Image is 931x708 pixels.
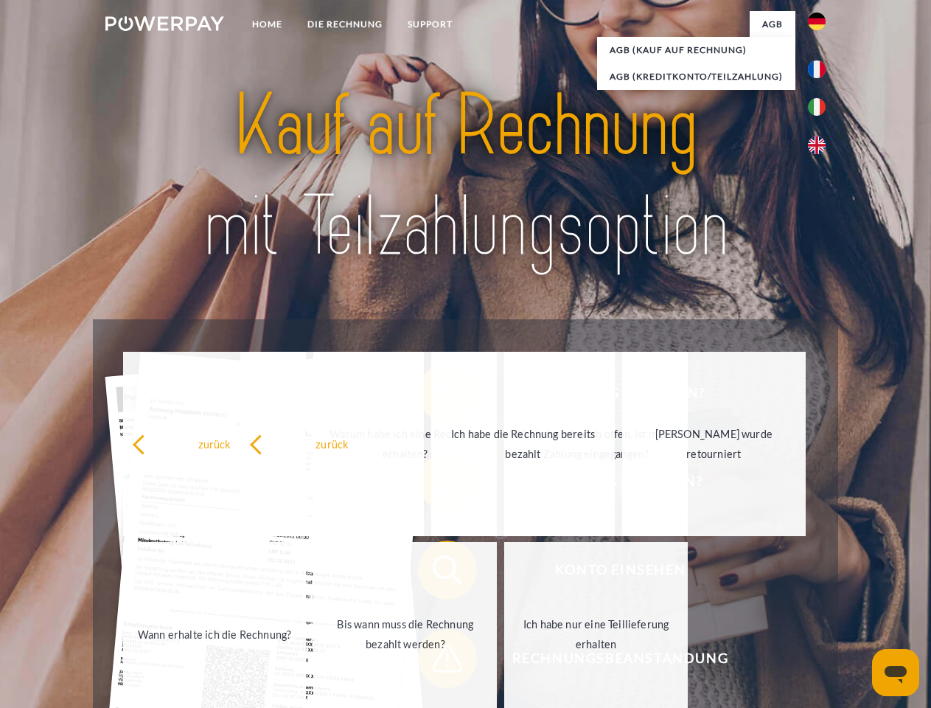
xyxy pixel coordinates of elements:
[440,424,606,464] div: Ich habe die Rechnung bereits bezahlt
[105,16,224,31] img: logo-powerpay-white.svg
[132,434,298,454] div: zurück
[808,13,826,30] img: de
[808,136,826,154] img: en
[808,60,826,78] img: fr
[808,98,826,116] img: it
[240,11,295,38] a: Home
[249,434,415,454] div: zurück
[872,649,919,696] iframe: Schaltfläche zum Öffnen des Messaging-Fensters
[322,614,488,654] div: Bis wann muss die Rechnung bezahlt werden?
[295,11,395,38] a: DIE RECHNUNG
[395,11,465,38] a: SUPPORT
[750,11,795,38] a: agb
[597,63,795,90] a: AGB (Kreditkonto/Teilzahlung)
[513,614,679,654] div: Ich habe nur eine Teillieferung erhalten
[132,624,298,644] div: Wann erhalte ich die Rechnung?
[141,71,790,282] img: title-powerpay_de.svg
[597,37,795,63] a: AGB (Kauf auf Rechnung)
[631,424,797,464] div: [PERSON_NAME] wurde retourniert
